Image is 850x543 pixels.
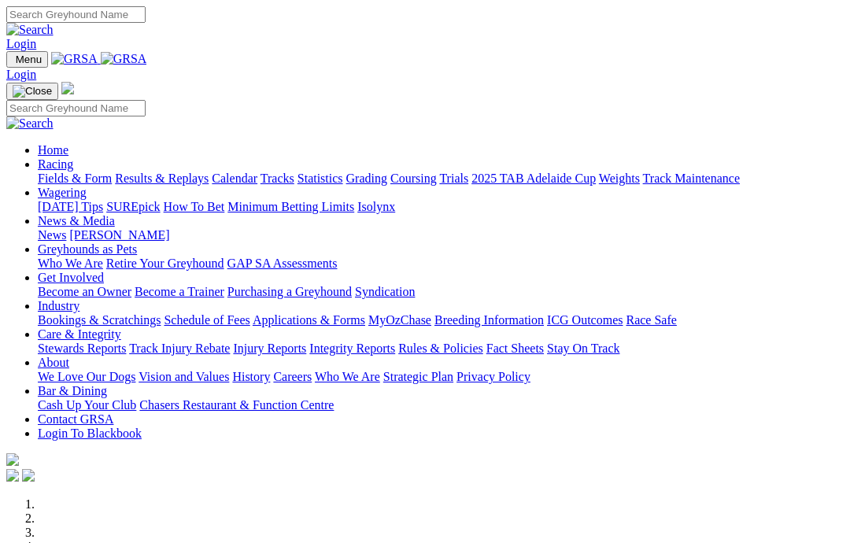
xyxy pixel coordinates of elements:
[38,157,73,171] a: Racing
[38,327,121,341] a: Care & Integrity
[227,257,338,270] a: GAP SA Assessments
[227,285,352,298] a: Purchasing a Greyhound
[38,228,844,242] div: News & Media
[261,172,294,185] a: Tracks
[233,342,306,355] a: Injury Reports
[164,200,225,213] a: How To Bet
[38,285,844,299] div: Get Involved
[106,200,160,213] a: SUREpick
[599,172,640,185] a: Weights
[227,200,354,213] a: Minimum Betting Limits
[6,116,54,131] img: Search
[390,172,437,185] a: Coursing
[434,313,544,327] a: Breeding Information
[6,453,19,466] img: logo-grsa-white.png
[38,398,844,412] div: Bar & Dining
[164,313,249,327] a: Schedule of Fees
[643,172,740,185] a: Track Maintenance
[297,172,343,185] a: Statistics
[106,257,224,270] a: Retire Your Greyhound
[471,172,596,185] a: 2025 TAB Adelaide Cup
[38,242,137,256] a: Greyhounds as Pets
[355,285,415,298] a: Syndication
[38,257,844,271] div: Greyhounds as Pets
[38,370,135,383] a: We Love Our Dogs
[38,342,844,356] div: Care & Integrity
[6,23,54,37] img: Search
[38,200,103,213] a: [DATE] Tips
[139,370,229,383] a: Vision and Values
[212,172,257,185] a: Calendar
[38,398,136,412] a: Cash Up Your Club
[346,172,387,185] a: Grading
[486,342,544,355] a: Fact Sheets
[129,342,230,355] a: Track Injury Rebate
[38,384,107,397] a: Bar & Dining
[6,51,48,68] button: Toggle navigation
[6,37,36,50] a: Login
[51,52,98,66] img: GRSA
[38,285,131,298] a: Become an Owner
[309,342,395,355] a: Integrity Reports
[13,85,52,98] img: Close
[135,285,224,298] a: Become a Trainer
[38,172,844,186] div: Racing
[38,342,126,355] a: Stewards Reports
[101,52,147,66] img: GRSA
[38,427,142,440] a: Login To Blackbook
[547,313,623,327] a: ICG Outcomes
[368,313,431,327] a: MyOzChase
[232,370,270,383] a: History
[38,271,104,284] a: Get Involved
[439,172,468,185] a: Trials
[383,370,453,383] a: Strategic Plan
[547,342,619,355] a: Stay On Track
[38,356,69,369] a: About
[115,172,209,185] a: Results & Replays
[273,370,312,383] a: Careers
[456,370,530,383] a: Privacy Policy
[38,172,112,185] a: Fields & Form
[16,54,42,65] span: Menu
[38,257,103,270] a: Who We Are
[38,412,113,426] a: Contact GRSA
[139,398,334,412] a: Chasers Restaurant & Function Centre
[38,299,79,312] a: Industry
[38,370,844,384] div: About
[38,143,68,157] a: Home
[38,228,66,242] a: News
[315,370,380,383] a: Who We Are
[6,469,19,482] img: facebook.svg
[38,214,115,227] a: News & Media
[61,82,74,94] img: logo-grsa-white.png
[38,313,161,327] a: Bookings & Scratchings
[38,200,844,214] div: Wagering
[22,469,35,482] img: twitter.svg
[69,228,169,242] a: [PERSON_NAME]
[398,342,483,355] a: Rules & Policies
[38,186,87,199] a: Wagering
[6,68,36,81] a: Login
[6,100,146,116] input: Search
[38,313,844,327] div: Industry
[6,6,146,23] input: Search
[253,313,365,327] a: Applications & Forms
[357,200,395,213] a: Isolynx
[6,83,58,100] button: Toggle navigation
[626,313,676,327] a: Race Safe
